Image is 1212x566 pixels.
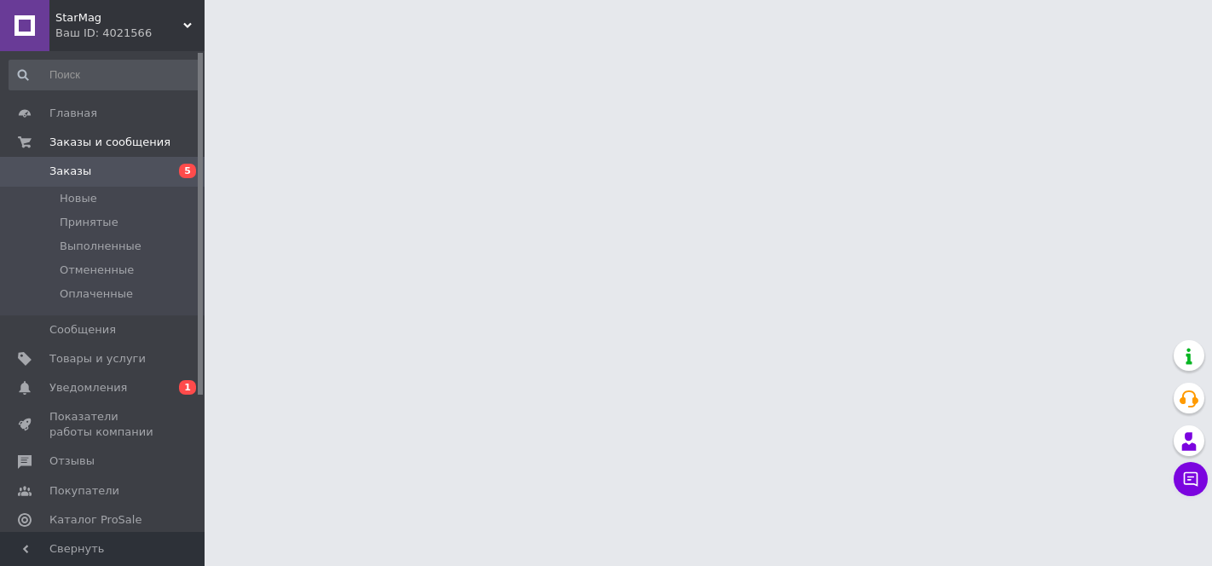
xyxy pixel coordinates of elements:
[1174,462,1208,496] button: Чат с покупателем
[49,483,119,499] span: Покупатели
[9,60,201,90] input: Поиск
[49,135,170,150] span: Заказы и сообщения
[49,409,158,440] span: Показатели работы компании
[49,164,91,179] span: Заказы
[179,164,196,178] span: 5
[60,263,134,278] span: Отмененные
[49,351,146,367] span: Товары и услуги
[49,322,116,338] span: Сообщения
[60,215,118,230] span: Принятые
[49,106,97,121] span: Главная
[60,191,97,206] span: Новые
[60,286,133,302] span: Оплаченные
[60,239,141,254] span: Выполненные
[49,512,141,528] span: Каталог ProSale
[179,380,196,395] span: 1
[55,26,205,41] div: Ваш ID: 4021566
[55,10,183,26] span: StarMag
[49,453,95,469] span: Отзывы
[49,380,127,396] span: Уведомления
